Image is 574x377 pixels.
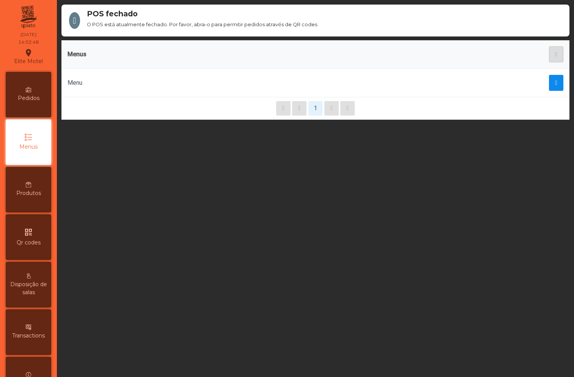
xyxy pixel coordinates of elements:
[19,4,38,30] img: qpiato
[17,239,41,247] span: Qr codes
[87,21,566,28] span: O POS está atualmente fechado. Por favor, abra-o para permitir pedidos através de QR codes.
[20,31,36,38] div: [DATE]
[19,143,38,151] span: Menus
[16,189,41,197] span: Produtos
[24,48,33,57] i: location_on
[18,94,39,102] span: Pedidos
[8,280,49,296] span: Disposição de salas
[68,78,330,87] div: Menu
[18,39,39,46] div: 14:02:48
[87,8,566,19] span: POS fechado
[24,228,33,237] i: qr_code
[12,332,45,340] span: Transactions
[61,40,336,69] th: Menus
[14,47,43,66] div: Elite Motel
[308,101,323,116] button: 1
